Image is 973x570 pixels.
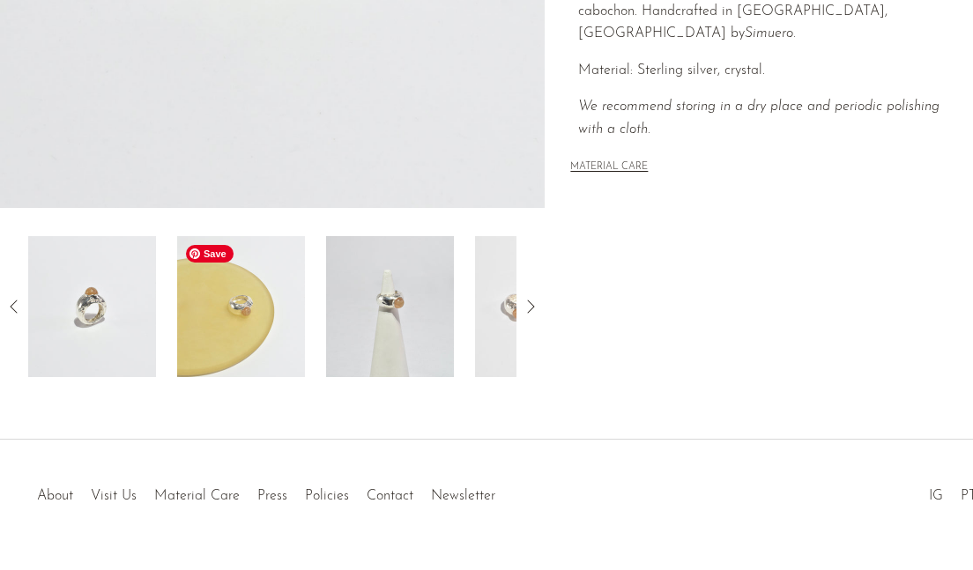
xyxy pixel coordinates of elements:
[578,100,940,137] i: We recommend storing in a dry place and periodic polishing with a cloth.
[28,475,504,508] ul: Quick links
[578,60,945,83] p: Material: Sterling silver, crystal.
[91,489,137,503] a: Visit Us
[326,236,454,377] img: Silver Fruto Ring
[186,245,234,263] span: Save
[177,236,305,377] img: Silver Fruto Ring
[305,489,349,503] a: Policies
[37,489,73,503] a: About
[570,161,648,174] button: MATERIAL CARE
[28,236,156,377] img: Silver Fruto Ring
[154,489,240,503] a: Material Care
[745,26,796,41] em: Simuero.
[475,236,603,377] img: Silver Fruto Ring
[929,489,943,503] a: IG
[257,489,287,503] a: Press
